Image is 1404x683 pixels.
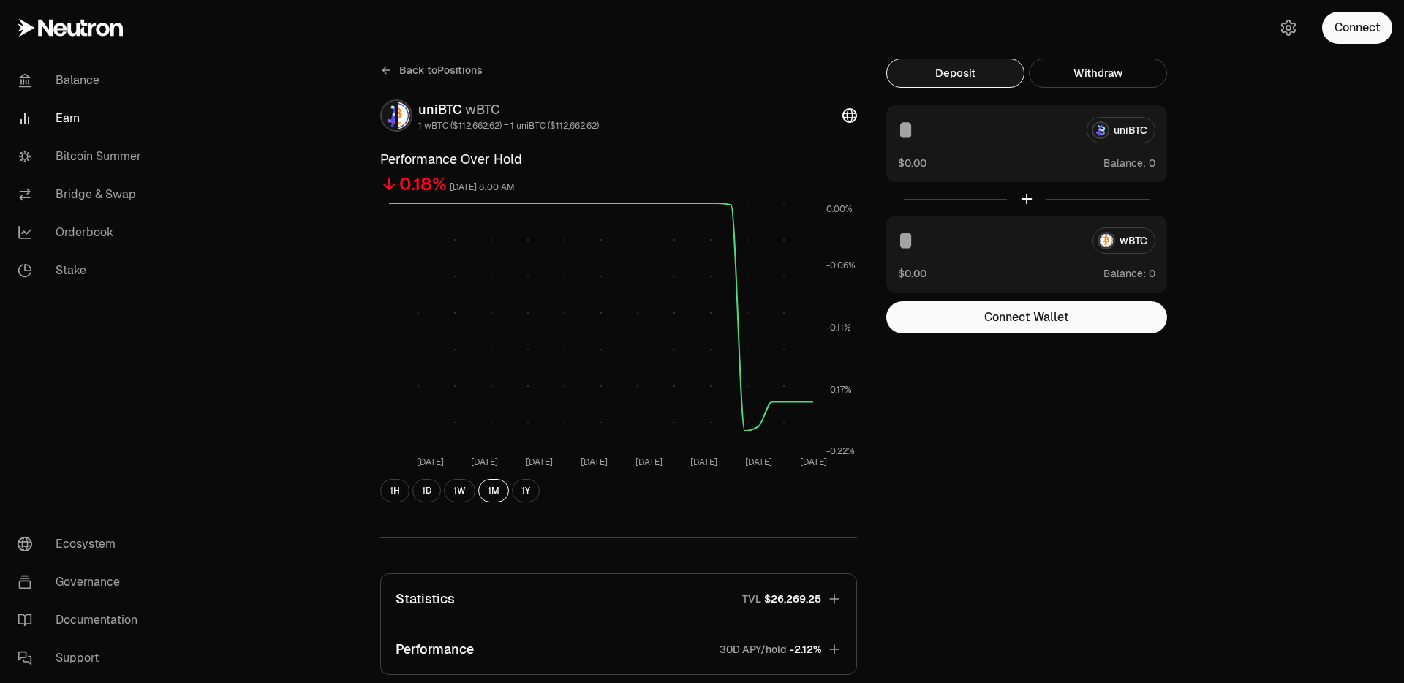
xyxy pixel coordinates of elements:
[6,61,158,99] a: Balance
[380,479,409,502] button: 1H
[418,99,599,120] div: uniBTC
[745,456,772,468] tspan: [DATE]
[396,639,474,660] p: Performance
[886,301,1167,333] button: Connect Wallet
[6,176,158,214] a: Bridge & Swap
[790,642,821,657] span: -2.12%
[742,592,761,606] p: TVL
[444,479,475,502] button: 1W
[764,592,821,606] span: $26,269.25
[1322,12,1392,44] button: Connect
[465,101,500,118] span: wBTC
[886,59,1024,88] button: Deposit
[826,445,855,457] tspan: -0.22%
[6,252,158,290] a: Stake
[720,642,787,657] p: 30D APY/hold
[471,456,498,468] tspan: [DATE]
[826,322,851,333] tspan: -0.11%
[6,563,158,601] a: Governance
[6,639,158,677] a: Support
[381,574,856,624] button: StatisticsTVL$26,269.25
[581,456,608,468] tspan: [DATE]
[6,214,158,252] a: Orderbook
[1103,266,1146,281] span: Balance:
[399,63,483,78] span: Back to Positions
[6,525,158,563] a: Ecosystem
[478,479,509,502] button: 1M
[826,384,852,396] tspan: -0.17%
[412,479,441,502] button: 1D
[898,265,926,281] button: $0.00
[399,173,447,196] div: 0.18%
[381,624,856,674] button: Performance30D APY/hold-2.12%
[418,120,599,132] div: 1 wBTC ($112,662.62) = 1 uniBTC ($112,662.62)
[512,479,540,502] button: 1Y
[690,456,717,468] tspan: [DATE]
[1103,156,1146,170] span: Balance:
[382,101,395,130] img: uniBTC Logo
[396,589,455,609] p: Statistics
[826,260,856,271] tspan: -0.06%
[398,101,411,130] img: wBTC Logo
[635,456,663,468] tspan: [DATE]
[800,456,827,468] tspan: [DATE]
[826,203,853,215] tspan: 0.00%
[6,137,158,176] a: Bitcoin Summer
[380,59,483,82] a: Back toPositions
[1029,59,1167,88] button: Withdraw
[450,179,515,196] div: [DATE] 8:00 AM
[6,99,158,137] a: Earn
[380,149,857,170] h3: Performance Over Hold
[6,601,158,639] a: Documentation
[898,155,926,170] button: $0.00
[417,456,444,468] tspan: [DATE]
[526,456,553,468] tspan: [DATE]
